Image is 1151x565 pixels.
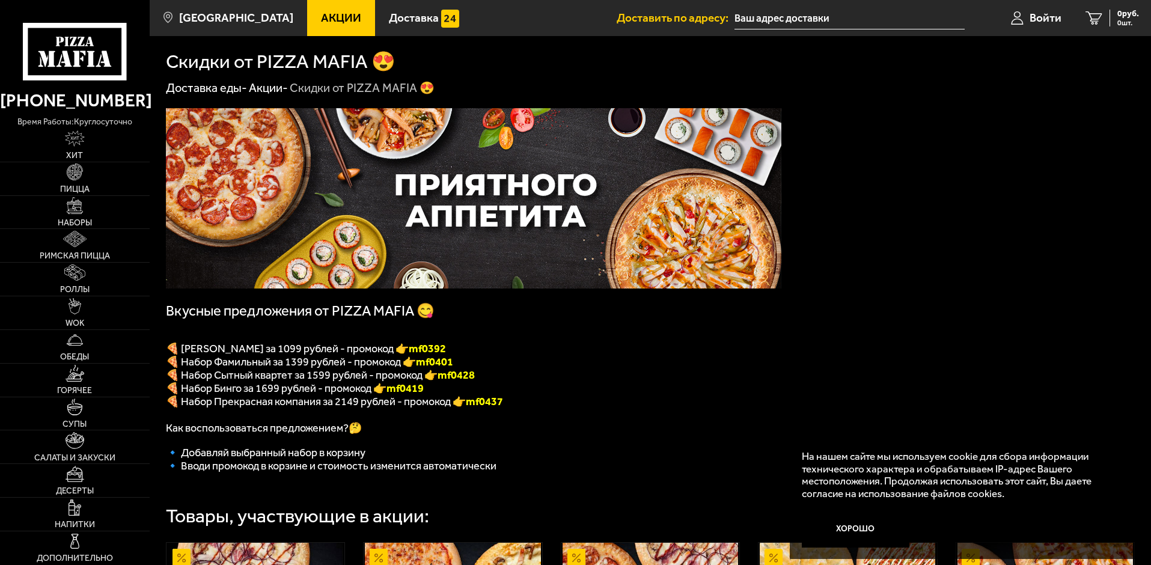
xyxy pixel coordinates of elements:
[57,386,92,395] span: Горячее
[60,185,90,194] span: Пицца
[438,368,475,382] b: mf0428
[166,507,429,526] div: Товары, участвующие в акции:
[66,319,84,328] span: WOK
[441,10,459,28] img: 15daf4d41897b9f0e9f617042186c801.svg
[617,12,734,23] span: Доставить по адресу:
[734,7,965,29] input: Ваш адрес доставки
[249,81,288,95] a: Акции-
[386,382,424,395] b: mf0419
[166,81,247,95] a: Доставка еды-
[166,52,395,72] h1: Скидки от PIZZA MAFIA 😍
[416,355,453,368] b: mf0401
[802,512,910,548] button: Хорошо
[55,521,95,529] span: Напитки
[37,554,113,563] span: Дополнительно
[166,421,362,435] span: Как воспользоваться предложением?🤔
[166,355,453,368] span: 🍕 Набор Фамильный за 1399 рублей - промокод 👉
[166,302,435,319] span: Вкусные предложения от PIZZA MAFIA 😋
[290,81,435,96] div: Скидки от PIZZA MAFIA 😍
[166,108,781,289] img: 1024x1024
[34,454,115,462] span: Салаты и закуски
[166,342,446,355] span: 🍕 [PERSON_NAME] за 1099 рублей - промокод 👉
[40,252,110,260] span: Римская пицца
[60,286,90,294] span: Роллы
[166,382,424,395] span: 🍕 Набор Бинго за 1699 рублей - промокод 👉
[66,151,83,160] span: Хит
[409,342,446,355] font: mf0392
[466,395,503,408] span: mf0437
[321,12,361,23] span: Акции
[802,450,1116,500] p: На нашем сайте мы используем cookie для сбора информации технического характера и обрабатываем IP...
[1117,10,1139,18] span: 0 руб.
[166,395,466,408] span: 🍕 Набор Прекрасная компания за 2149 рублей - промокод 👉
[179,12,293,23] span: [GEOGRAPHIC_DATA]
[63,420,87,429] span: Супы
[56,487,94,495] span: Десерты
[60,353,89,361] span: Обеды
[389,12,439,23] span: Доставка
[58,219,92,227] span: Наборы
[166,459,496,472] span: 🔹 Вводи промокод в корзине и стоимость изменится автоматически
[166,368,475,382] span: 🍕 Набор Сытный квартет за 1599 рублей - промокод 👉
[1117,19,1139,26] span: 0 шт.
[1030,12,1061,23] span: Войти
[166,446,365,459] span: 🔹 Добавляй выбранный набор в корзину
